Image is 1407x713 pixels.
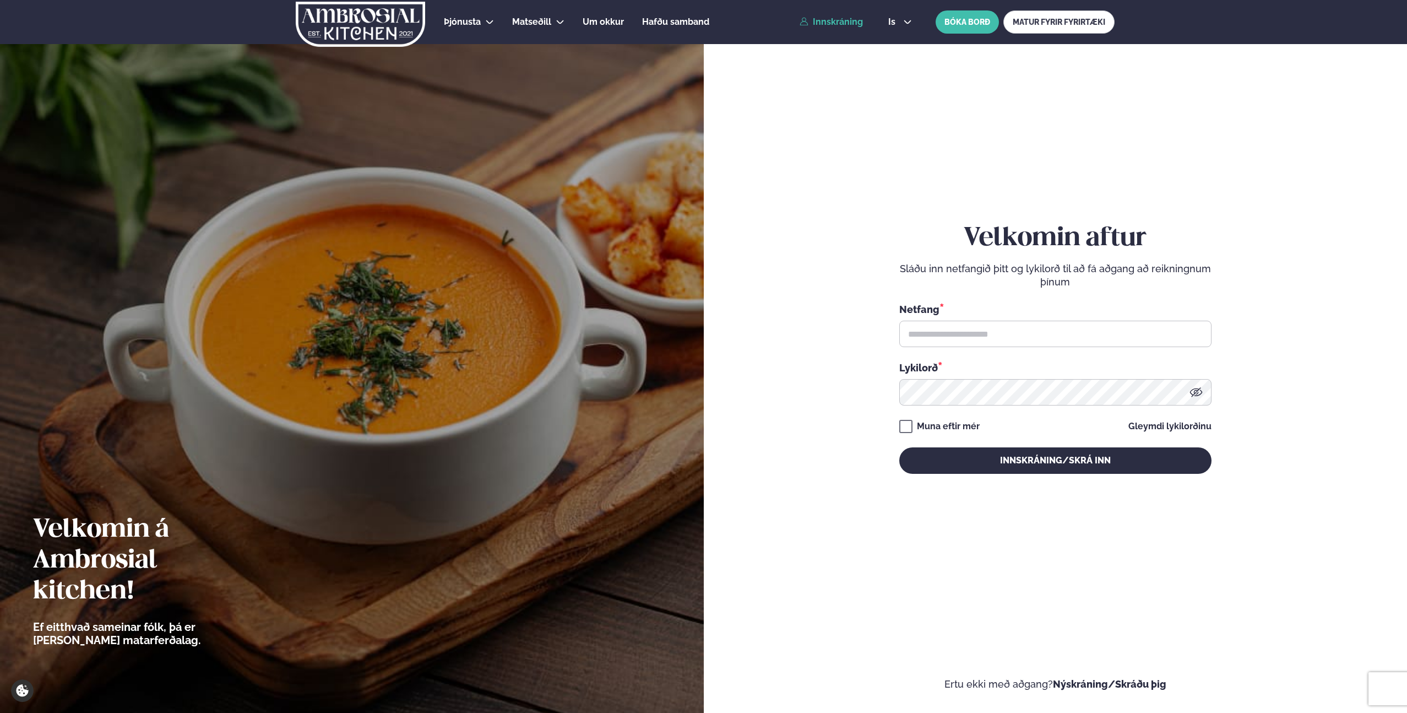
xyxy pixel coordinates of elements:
[33,620,262,647] p: Ef eitthvað sameinar fólk, þá er [PERSON_NAME] matarferðalag.
[583,17,624,27] span: Um okkur
[899,262,1212,289] p: Sláðu inn netfangið þitt og lykilorð til að fá aðgang að reikningnum þínum
[1128,422,1212,431] a: Gleymdi lykilorðinu
[899,223,1212,254] h2: Velkomin aftur
[642,17,709,27] span: Hafðu samband
[444,15,481,29] a: Þjónusta
[295,2,426,47] img: logo
[11,679,34,702] a: Cookie settings
[879,18,921,26] button: is
[899,447,1212,474] button: Innskráning/Skrá inn
[1053,678,1166,690] a: Nýskráning/Skráðu þig
[512,15,551,29] a: Matseðill
[936,10,999,34] button: BÓKA BORÐ
[899,302,1212,316] div: Netfang
[888,18,899,26] span: is
[1003,10,1115,34] a: MATUR FYRIR FYRIRTÆKI
[737,678,1375,691] p: Ertu ekki með aðgang?
[512,17,551,27] span: Matseðill
[583,15,624,29] a: Um okkur
[444,17,481,27] span: Þjónusta
[800,17,863,27] a: Innskráning
[33,515,262,607] h2: Velkomin á Ambrosial kitchen!
[642,15,709,29] a: Hafðu samband
[899,360,1212,375] div: Lykilorð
